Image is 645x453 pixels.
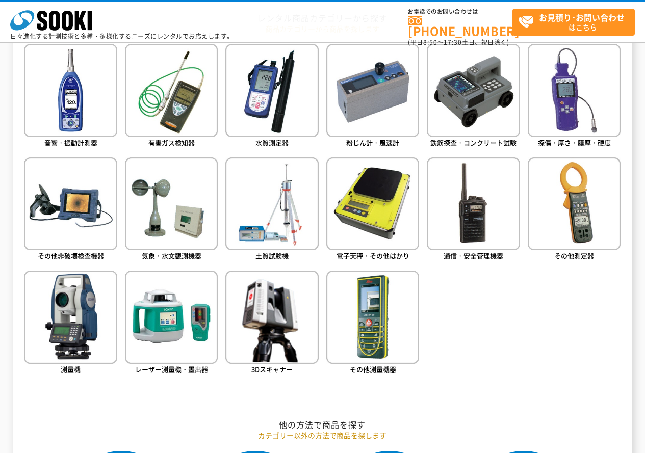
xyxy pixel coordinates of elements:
img: 探傷・厚さ・膜厚・硬度 [528,44,621,137]
a: 鉄筋探査・コンクリート試験 [427,44,520,149]
a: 探傷・厚さ・膜厚・硬度 [528,44,621,149]
span: 測量機 [61,364,81,374]
a: 粉じん計・風速計 [326,44,419,149]
span: レーザー測量機・墨出器 [135,364,208,374]
span: 3Dスキャナー [251,364,293,374]
strong: お見積り･お問い合わせ [539,11,625,23]
img: その他測量機器 [326,271,419,363]
a: お見積り･お問い合わせはこちら [512,9,635,36]
img: 粉じん計・風速計 [326,44,419,137]
a: 有害ガス検知器 [125,44,218,149]
span: 音響・振動計測器 [44,138,97,147]
a: 土質試験機 [225,157,318,263]
a: その他測定器 [528,157,621,263]
span: 土質試験機 [255,251,289,260]
img: 有害ガス検知器 [125,44,218,137]
a: 3Dスキャナー [225,271,318,376]
a: 気象・水文観測機器 [125,157,218,263]
h2: 他の方法で商品を探す [24,419,621,430]
span: 17:30 [444,38,462,47]
span: 気象・水文観測機器 [142,251,201,260]
a: 水質測定器 [225,44,318,149]
span: 探傷・厚さ・膜厚・硬度 [538,138,611,147]
span: 水質測定器 [255,138,289,147]
a: 音響・振動計測器 [24,44,117,149]
img: 水質測定器 [225,44,318,137]
img: 電子天秤・その他はかり [326,157,419,250]
span: (平日 ～ 土日、祝日除く) [408,38,509,47]
p: カテゴリー以外の方法で商品を探します [24,430,621,441]
a: [PHONE_NUMBER] [408,16,512,37]
span: その他非破壊検査機器 [38,251,104,260]
span: 鉄筋探査・コンクリート試験 [430,138,517,147]
span: 有害ガス検知器 [148,138,195,147]
span: 電子天秤・その他はかり [337,251,409,260]
img: その他非破壊検査機器 [24,157,117,250]
a: その他測量機器 [326,271,419,376]
img: 3Dスキャナー [225,271,318,363]
a: その他非破壊検査機器 [24,157,117,263]
img: 通信・安全管理機器 [427,157,520,250]
span: その他測量機器 [350,364,396,374]
img: その他測定器 [528,157,621,250]
a: 測量機 [24,271,117,376]
img: レーザー測量機・墨出器 [125,271,218,363]
img: 鉄筋探査・コンクリート試験 [427,44,520,137]
img: 気象・水文観測機器 [125,157,218,250]
p: 日々進化する計測技術と多種・多様化するニーズにレンタルでお応えします。 [10,33,234,39]
a: 電子天秤・その他はかり [326,157,419,263]
span: 8:50 [423,38,437,47]
a: レーザー測量機・墨出器 [125,271,218,376]
span: はこちら [518,9,634,35]
span: 粉じん計・風速計 [346,138,399,147]
a: 通信・安全管理機器 [427,157,520,263]
span: その他測定器 [554,251,594,260]
img: 測量機 [24,271,117,363]
img: 土質試験機 [225,157,318,250]
span: お電話でのお問い合わせは [408,9,512,15]
img: 音響・振動計測器 [24,44,117,137]
span: 通信・安全管理機器 [444,251,503,260]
